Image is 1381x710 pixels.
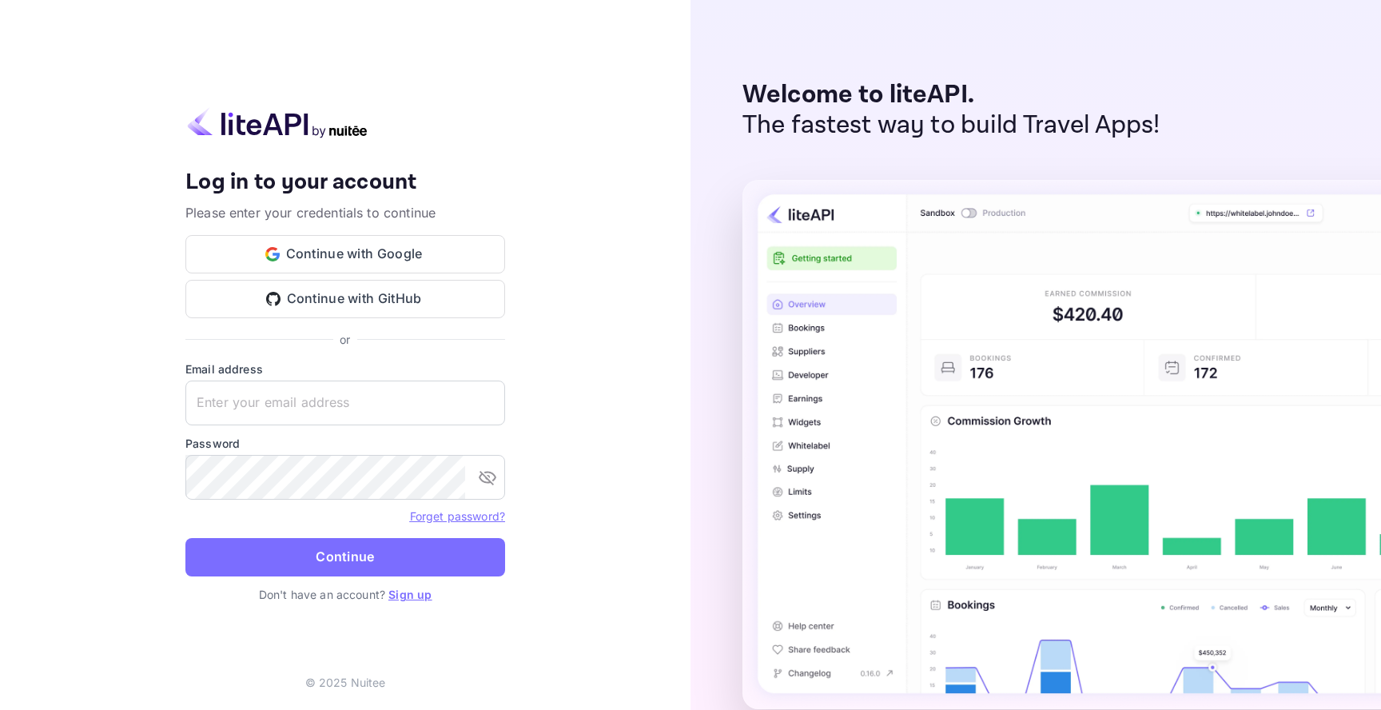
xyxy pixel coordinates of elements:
a: Forget password? [410,509,505,523]
a: Sign up [388,588,432,601]
button: Continue with GitHub [185,280,505,318]
p: Don't have an account? [185,586,505,603]
button: Continue [185,538,505,576]
label: Email address [185,361,505,377]
h4: Log in to your account [185,169,505,197]
button: Continue with Google [185,235,505,273]
img: liteapi [185,107,369,138]
p: Please enter your credentials to continue [185,203,505,222]
label: Password [185,435,505,452]
p: © 2025 Nuitee [305,674,386,691]
p: The fastest way to build Travel Apps! [742,110,1160,141]
a: Forget password? [410,508,505,524]
p: Welcome to liteAPI. [742,80,1160,110]
button: toggle password visibility [472,461,503,493]
p: or [340,331,350,348]
input: Enter your email address [185,381,505,425]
